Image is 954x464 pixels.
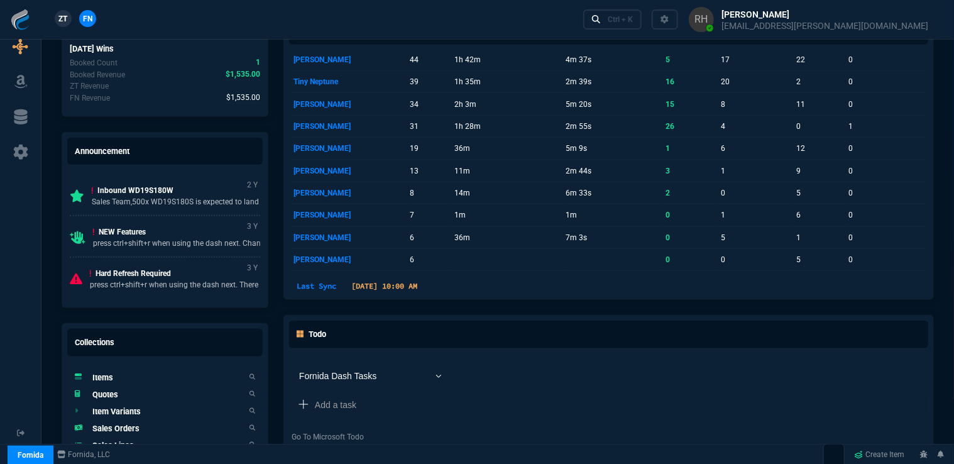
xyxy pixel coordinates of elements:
[848,162,923,180] p: 0
[410,140,451,157] p: 19
[244,219,260,234] p: 3 Y
[454,184,561,202] p: 14m
[796,96,845,113] p: 11
[566,184,662,202] p: 6m 33s
[92,372,113,384] h5: Items
[293,229,406,246] p: [PERSON_NAME]
[75,145,129,157] h5: Announcement
[666,229,717,246] p: 0
[293,96,406,113] p: [PERSON_NAME]
[666,96,717,113] p: 15
[90,279,330,290] p: press ctrl+shift+r when using the dash next. There are a ton of improv...
[244,260,260,275] p: 3 Y
[850,445,910,464] a: Create Item
[454,162,561,180] p: 11m
[226,69,260,80] span: Today's Booked revenue
[454,229,561,246] p: 36m
[293,206,406,224] p: [PERSON_NAME]
[796,73,845,91] p: 2
[293,140,406,157] p: [PERSON_NAME]
[70,44,260,54] h6: [DATE] Wins
[454,140,561,157] p: 36m
[796,229,845,246] p: 1
[566,162,662,180] p: 2m 44s
[70,57,118,69] p: Today's Booked count
[721,51,792,69] p: 17
[410,73,451,91] p: 39
[293,162,406,180] p: [PERSON_NAME]
[721,206,792,224] p: 1
[92,406,141,417] h5: Item Variants
[244,57,261,69] p: spec.value
[75,336,114,348] h5: Collections
[90,268,330,279] p: Hard Refresh Required
[293,118,406,135] p: [PERSON_NAME]
[721,96,792,113] p: 8
[83,13,92,25] span: FN
[796,206,845,224] p: 6
[721,118,792,135] p: 4
[454,206,561,224] p: 1m
[92,196,344,207] p: Sales Team,500x WD19S180S is expected to land [DATE] at $135 Cost be...
[666,118,717,135] p: 26
[848,118,923,135] p: 1
[53,449,114,460] a: msbcCompanyName
[666,162,717,180] p: 3
[666,140,717,157] p: 1
[796,251,845,268] p: 5
[666,206,717,224] p: 0
[721,140,792,157] p: 6
[666,51,717,69] p: 5
[721,73,792,91] p: 20
[226,92,260,104] span: Today's Fornida revenue
[796,140,845,157] p: 12
[92,185,344,196] p: Inbound WD19S180W
[666,73,717,91] p: 16
[59,13,68,25] span: ZT
[70,69,125,80] p: Today's Booked revenue
[666,184,717,202] p: 2
[454,51,561,69] p: 1h 42m
[848,96,923,113] p: 0
[848,140,923,157] p: 0
[721,229,792,246] p: 5
[848,229,923,246] p: 0
[244,177,260,192] p: 2 Y
[848,184,923,202] p: 0
[293,251,406,268] p: [PERSON_NAME]
[566,140,662,157] p: 5m 9s
[721,184,792,202] p: 0
[796,51,845,69] p: 22
[721,162,792,180] p: 1
[848,73,923,91] p: 0
[721,251,792,268] p: 0
[796,162,845,180] p: 9
[566,73,662,91] p: 2m 39s
[256,57,260,69] span: Today's Booked count
[93,226,335,238] p: NEW Features
[454,73,561,91] p: 1h 35m
[410,229,451,246] p: 6
[292,280,341,292] p: Last Sync
[410,162,451,180] p: 13
[566,96,662,113] p: 5m 20s
[410,251,451,268] p: 6
[454,118,561,135] p: 1h 28m
[410,96,451,113] p: 34
[70,92,110,104] p: Today's Fornida revenue
[410,184,451,202] p: 8
[566,206,662,224] p: 1m
[608,14,633,25] div: Ctrl + K
[346,280,422,292] p: [DATE] 10:00 AM
[566,229,662,246] p: 7m 3s
[566,118,662,135] p: 2m 55s
[848,51,923,69] p: 0
[293,51,406,69] p: [PERSON_NAME]
[249,80,261,92] p: spec.value
[796,118,845,135] p: 0
[293,184,406,202] p: [PERSON_NAME]
[666,251,717,268] p: 0
[92,423,140,434] h5: Sales Orders
[566,51,662,69] p: 4m 37s
[297,328,326,340] h5: Todo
